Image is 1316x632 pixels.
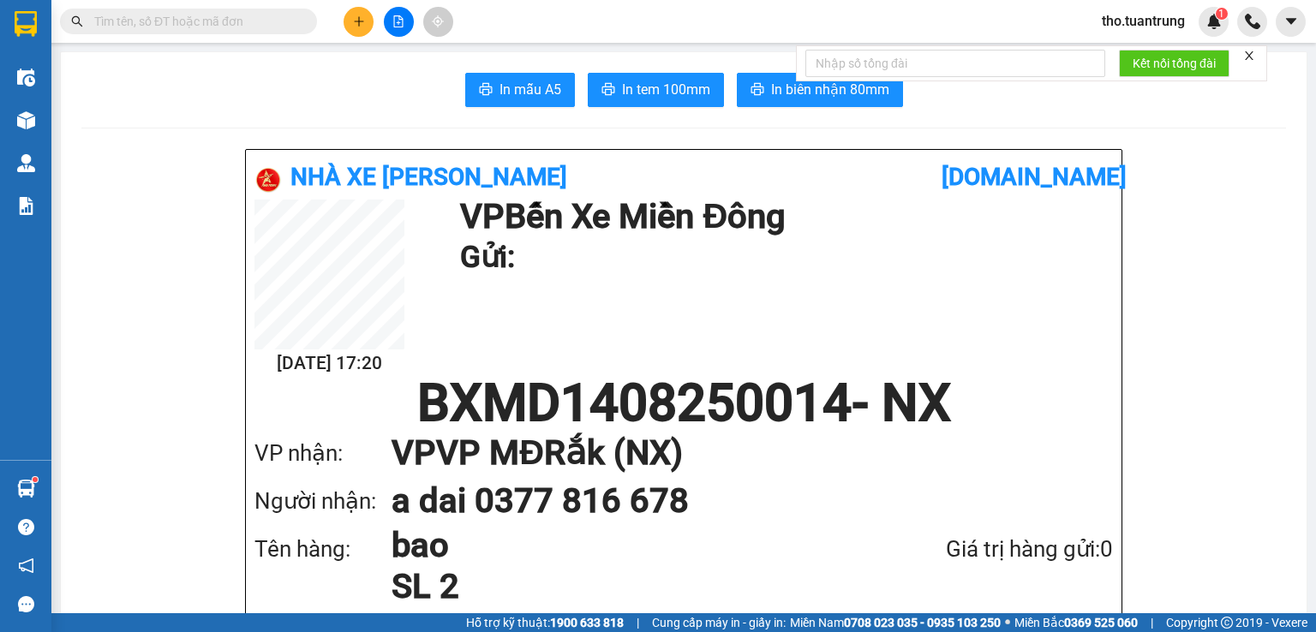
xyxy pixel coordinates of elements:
div: Tên hàng: [254,532,392,567]
img: icon-new-feature [1206,14,1222,29]
b: Nhà xe [PERSON_NAME] [290,163,567,191]
strong: 0708 023 035 - 0935 103 250 [844,616,1001,629]
span: message [18,596,34,612]
span: In tem 100mm [622,79,710,100]
img: warehouse-icon [17,69,35,86]
h1: a dai 0377 816 678 [392,477,1079,525]
span: Cung cấp máy in - giấy in: [652,613,786,632]
span: aim [432,15,444,27]
span: search [71,15,83,27]
span: | [1151,613,1153,632]
strong: 1900 633 818 [550,616,624,629]
span: Kết nối tổng đài [1133,54,1216,73]
h2: [DATE] 17:20 [254,349,404,378]
button: aim [423,7,453,37]
strong: 0369 525 060 [1064,616,1138,629]
span: Miền Bắc [1014,613,1138,632]
span: | [637,613,639,632]
span: 1 [1218,8,1224,20]
span: Hỗ trợ kỹ thuật: [466,613,624,632]
span: file-add [392,15,404,27]
span: printer [601,82,615,98]
span: caret-down [1283,14,1299,29]
img: phone-icon [1245,14,1260,29]
h1: VP Bến Xe Miền Đông [460,200,1104,234]
span: In biên nhận 80mm [771,79,889,100]
button: Kết nối tổng đài [1119,50,1229,77]
div: VP nhận: [254,436,392,471]
span: In mẫu A5 [499,79,561,100]
input: Tìm tên, số ĐT hoặc mã đơn [94,12,296,31]
span: copyright [1221,617,1233,629]
img: warehouse-icon [17,111,35,129]
img: logo-vxr [15,11,37,37]
span: close [1243,50,1255,62]
img: warehouse-icon [17,480,35,498]
button: plus [344,7,374,37]
span: notification [18,557,34,574]
sup: 1 [33,477,38,482]
img: warehouse-icon [17,154,35,172]
img: logo.jpg [254,166,282,194]
div: Giá trị hàng gửi: 0 [855,532,1113,567]
button: file-add [384,7,414,37]
h1: BXMD1408250014 - NX [254,378,1113,429]
h1: bao [392,525,855,566]
b: [DOMAIN_NAME] [942,163,1127,191]
h1: Gửi: [460,234,1104,281]
span: plus [353,15,365,27]
span: question-circle [18,519,34,535]
span: tho.tuantrung [1088,10,1199,32]
input: Nhập số tổng đài [805,50,1105,77]
div: Người nhận: [254,484,392,519]
button: printerIn biên nhận 80mm [737,73,903,107]
sup: 1 [1216,8,1228,20]
button: printerIn mẫu A5 [465,73,575,107]
button: printerIn tem 100mm [588,73,724,107]
h1: SL 2 [392,566,855,607]
span: ⚪️ [1005,619,1010,626]
span: printer [751,82,764,98]
span: printer [479,82,493,98]
span: Miền Nam [790,613,1001,632]
h1: VP VP MĐRắk (NX) [392,429,1079,477]
img: solution-icon [17,197,35,215]
button: caret-down [1276,7,1306,37]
